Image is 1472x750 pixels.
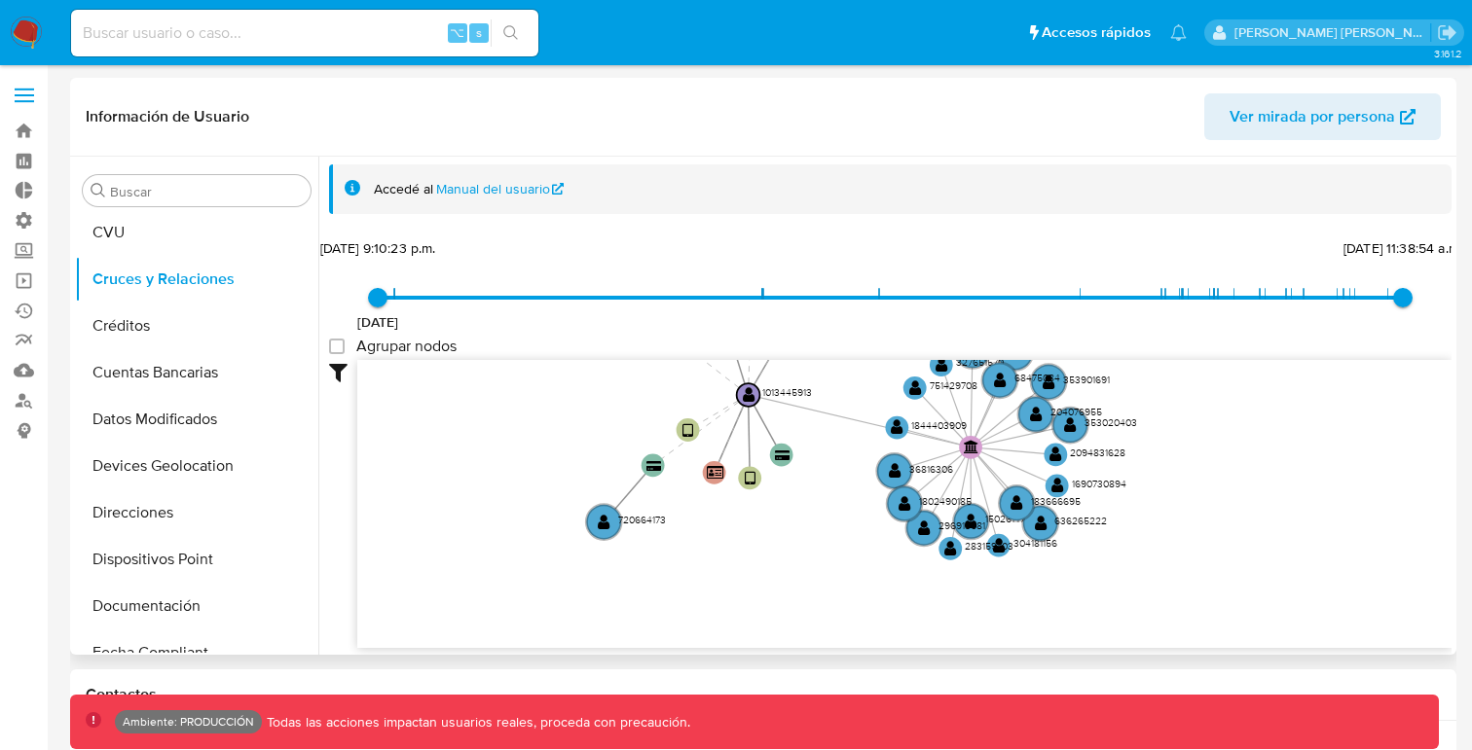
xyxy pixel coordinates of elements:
[985,512,1037,526] text: 1502614796
[1011,494,1023,511] text: 
[1051,477,1064,493] text: 
[1072,477,1126,491] text: 1690730894
[1054,514,1107,528] text: 636265222
[436,180,565,198] a: Manual del usuario
[938,518,985,533] text: 296918681
[762,385,812,400] text: 1013445913
[75,489,318,536] button: Direcciones
[1030,406,1043,422] text: 
[911,418,967,433] text: 1844403909
[75,629,318,676] button: Fecha Compliant
[75,256,318,303] button: Cruces y Relaciones
[1437,22,1457,43] a: Salir
[75,536,318,583] button: Dispositivos Point
[899,495,911,512] text: 
[110,183,303,200] input: Buscar
[889,462,902,479] text: 
[918,519,931,536] text: 
[1230,93,1395,140] span: Ver mirada por persona
[993,537,1006,554] text: 
[994,372,1007,388] text: 
[75,443,318,489] button: Devices Geolocation
[1010,344,1022,361] text: 
[1014,371,1060,385] text: 68475084
[965,539,1013,554] text: 283159703
[91,183,106,198] button: Buscar
[930,378,977,393] text: 751429708
[775,449,790,461] text: 
[919,494,972,509] text: 1802490185
[1085,415,1137,430] text: 353020403
[1035,515,1048,531] text: 
[936,356,948,373] text: 
[75,209,318,256] button: CVU
[1031,494,1081,509] text: 183666695
[476,23,482,42] span: s
[909,379,922,396] text: 
[1063,373,1110,387] text: 353901691
[71,20,538,46] input: Buscar usuario o caso...
[75,349,318,396] button: Cuentas Bancarias
[891,419,903,436] text: 
[1234,23,1431,42] p: carolina.romo@mercadolibre.com.co
[75,396,318,443] button: Datos Modificados
[1013,536,1057,551] text: 304181156
[745,470,755,486] text: 
[964,440,978,453] text: 
[491,19,531,47] button: search-icon
[618,513,666,527] text: 720664173
[1064,416,1077,433] text: 
[743,386,755,403] text: 
[262,713,690,732] p: Todas las acciones impactan usuarios reales, proceda con precaución.
[320,238,436,258] span: [DATE] 9:10:23 p.m.
[86,107,249,126] h1: Información de Usuario
[1070,446,1125,460] text: 2094831628
[1049,446,1062,462] text: 
[598,514,610,530] text: 
[944,540,957,556] text: 
[1043,374,1055,390] text: 
[1204,93,1441,140] button: Ver mirada por persona
[682,422,693,439] text: 
[1050,405,1102,419] text: 204076955
[707,465,724,480] text: 
[1042,22,1151,43] span: Accesos rápidos
[75,303,318,349] button: Créditos
[965,513,977,529] text: 
[646,460,661,472] text: 
[75,583,318,629] button: Documentación
[1170,24,1187,41] a: Notificaciones
[909,462,953,477] text: 36816306
[356,337,457,356] span: Agrupar nodos
[1343,238,1462,258] span: [DATE] 11:38:54 a.m.
[956,355,1004,370] text: 327651570
[374,180,433,198] span: Accedé al
[86,685,1441,704] h1: Contactos
[357,312,399,332] span: [DATE]
[329,339,345,354] input: Agrupar nodos
[123,718,254,726] p: Ambiente: PRODUCCIÓN
[450,23,464,42] span: ⌥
